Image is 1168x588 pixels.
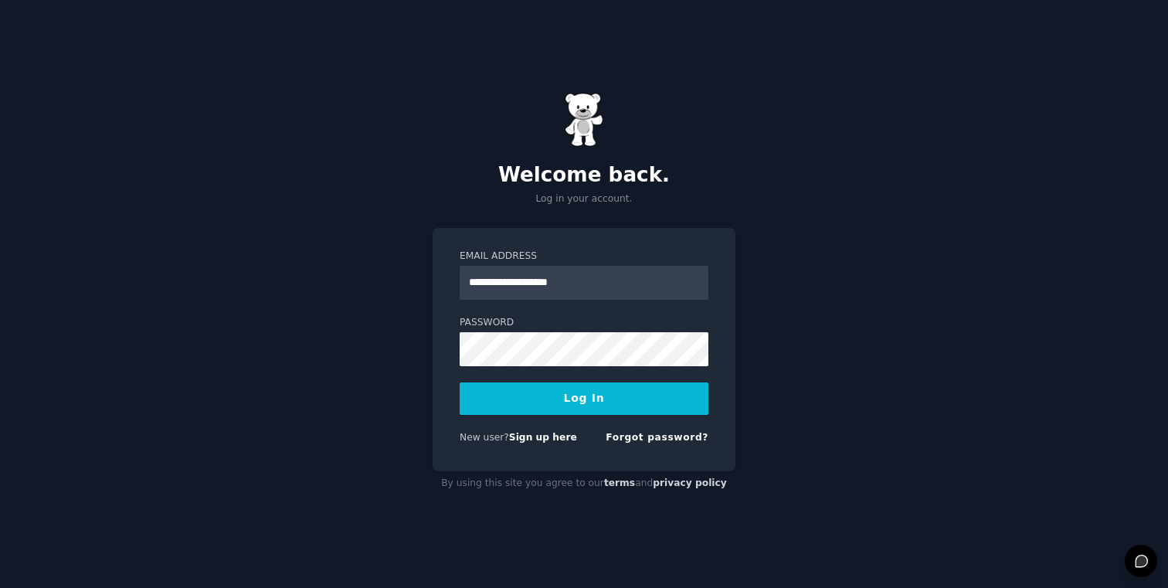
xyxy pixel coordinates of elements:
span: New user? [460,432,509,443]
a: Sign up here [509,432,577,443]
a: privacy policy [653,478,727,488]
button: Log In [460,382,708,415]
label: Password [460,316,708,330]
a: Forgot password? [606,432,708,443]
label: Email Address [460,250,708,263]
img: Gummy Bear [565,93,603,147]
h2: Welcome back. [433,163,735,188]
a: terms [604,478,635,488]
p: Log in your account. [433,192,735,206]
div: By using this site you agree to our and [433,471,735,496]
